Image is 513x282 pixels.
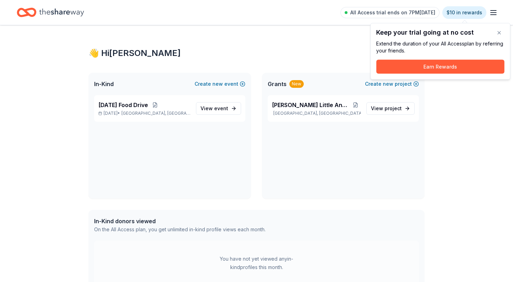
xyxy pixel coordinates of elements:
button: Createnewevent [195,80,245,88]
button: Earn Rewards [376,60,504,74]
p: [GEOGRAPHIC_DATA], [GEOGRAPHIC_DATA] [272,111,361,116]
span: View [371,104,402,113]
div: New [289,80,304,88]
span: In-Kind [94,80,114,88]
span: project [385,105,402,111]
div: You have not yet viewed any in-kind profiles this month. [213,255,300,272]
a: Home [17,4,84,21]
span: [PERSON_NAME] Little Angels Program [272,101,351,109]
span: Grants [268,80,287,88]
span: new [212,80,223,88]
div: 👋 Hi [PERSON_NAME] [89,48,424,59]
span: [DATE] Food Drive [98,101,148,109]
span: new [383,80,393,88]
span: [GEOGRAPHIC_DATA], [GEOGRAPHIC_DATA] [121,111,190,116]
a: $10 in rewards [442,6,486,19]
span: View [201,104,228,113]
a: All Access trial ends on 7PM[DATE] [340,7,440,18]
p: [DATE] • [98,111,190,116]
span: All Access trial ends on 7PM[DATE] [350,8,435,17]
a: View project [366,102,415,115]
div: Keep your trial going at no cost [376,29,504,36]
div: On the All Access plan, you get unlimited in-kind profile views each month. [94,225,266,234]
button: Createnewproject [365,80,419,88]
div: Extend the duration of your All Access plan by referring your friends. [376,40,504,54]
div: In-Kind donors viewed [94,217,266,225]
span: event [214,105,228,111]
a: View event [196,102,241,115]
